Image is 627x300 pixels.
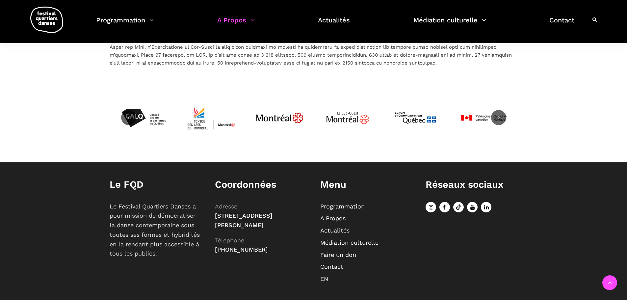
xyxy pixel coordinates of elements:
a: Programmation [96,14,154,34]
a: Faire un don [320,251,356,258]
img: CMYK_Logo_CAMMontreal [187,93,236,143]
span: [STREET_ADDRESS][PERSON_NAME] [215,212,273,229]
a: A Propos [320,215,346,222]
a: Contact [549,14,574,34]
img: patrimoinecanadien-01_0-4 [459,93,508,143]
img: Logo_Mtl_Le_Sud-Ouest.svg_ [323,93,372,143]
a: Actualités [318,14,350,34]
a: Médiation culturelle [320,239,379,246]
a: Actualités [320,227,350,234]
a: Médiation culturelle [413,14,486,34]
p: Le Festival Quartiers Danses a pour mission de démocratiser la danse contemporaine sous toutes se... [110,202,202,259]
h1: Coordonnées [215,179,307,190]
h1: Réseaux sociaux [426,179,518,190]
img: Calq_noir [119,93,168,143]
a: A Propos [217,14,255,34]
img: JPGnr_b [255,93,304,143]
span: Adresse [215,203,237,210]
a: Programmation [320,203,365,210]
a: EN [320,275,328,282]
img: logo-fqd-med [30,7,63,33]
h1: Menu [320,179,412,190]
a: Contact [320,263,343,270]
span: [PHONE_NUMBER] [215,246,268,253]
img: mccq-3-3 [391,93,440,143]
span: Téléphone [215,237,244,244]
h1: Le FQD [110,179,202,190]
